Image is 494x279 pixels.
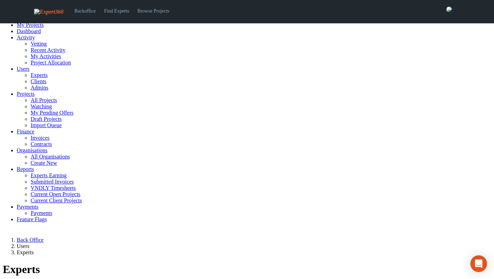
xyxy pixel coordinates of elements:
a: Reports [17,166,34,172]
h1: Experts [3,263,491,276]
li: Users [17,243,491,249]
a: Current Open Projects [31,191,80,197]
a: Invoices [31,135,49,141]
a: All Organisations [31,154,70,160]
a: Experts [31,72,48,78]
a: Back Office [17,237,43,243]
a: Submitted Invoices [31,179,74,185]
img: 0421c9a1-ac87-4857-a63f-b59ed7722763-normal.jpeg [446,7,452,12]
a: Users [17,66,29,72]
a: Finance [17,129,34,134]
a: My Activities [31,53,61,59]
li: Experts [17,249,491,256]
a: Vetting [31,41,47,47]
a: Import Queue [31,122,62,128]
a: Admins [31,85,48,91]
a: Payments [17,204,38,210]
a: Organisations [17,147,48,153]
a: Watching [31,103,52,109]
a: Current Client Projects [31,197,82,203]
a: All Projects [31,97,57,103]
a: My Projects [17,22,44,28]
a: Activity [17,34,35,40]
a: Feature Flags [17,216,47,222]
a: Recent Activity [31,47,65,53]
a: Draft Projects [31,116,62,122]
a: VNDLY Timesheets [31,185,76,191]
a: Payments [31,210,52,216]
div: Open Intercom Messenger [470,255,487,272]
a: Projects [17,91,35,97]
a: Contracts [31,141,52,147]
a: Project Allocation [31,60,71,65]
a: Experts Earning [31,172,67,178]
a: Create New [31,160,57,166]
img: Expert360 [34,9,63,15]
a: Dashboard [17,28,41,34]
a: Clients [31,78,46,84]
a: My Pending Offers [31,110,73,116]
